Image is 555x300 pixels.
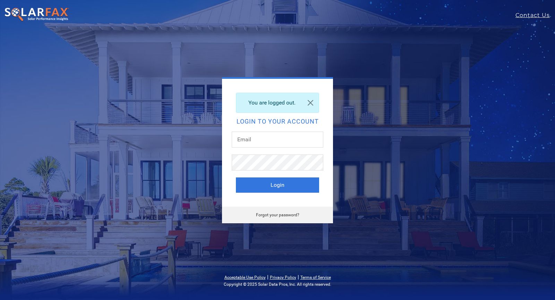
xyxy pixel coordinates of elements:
button: Login [236,177,319,193]
a: Terms of Service [300,275,331,280]
input: Email [232,132,323,148]
a: Acceptable Use Policy [224,275,266,280]
a: Privacy Policy [270,275,296,280]
a: Contact Us [515,11,555,19]
a: Forgot your password? [256,212,299,217]
span: | [267,274,268,280]
img: SolarFax [4,7,69,22]
div: You are logged out. [236,93,319,113]
span: | [298,274,299,280]
a: Close [302,93,319,112]
h2: Login to your account [236,118,319,125]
